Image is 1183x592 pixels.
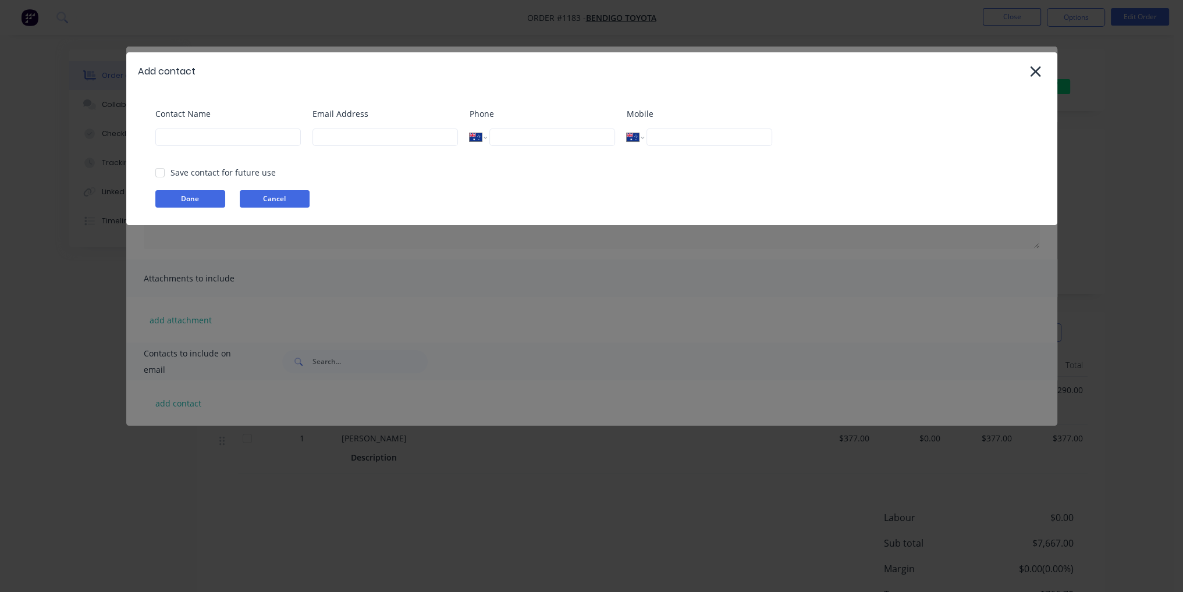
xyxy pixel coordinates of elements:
label: Contact Name [155,108,301,120]
button: Cancel [240,190,310,208]
div: Save contact for future use [170,166,276,179]
label: Phone [470,108,615,120]
label: Email Address [312,108,458,120]
div: Add contact [138,65,196,79]
label: Mobile [627,108,772,120]
button: Done [155,190,225,208]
